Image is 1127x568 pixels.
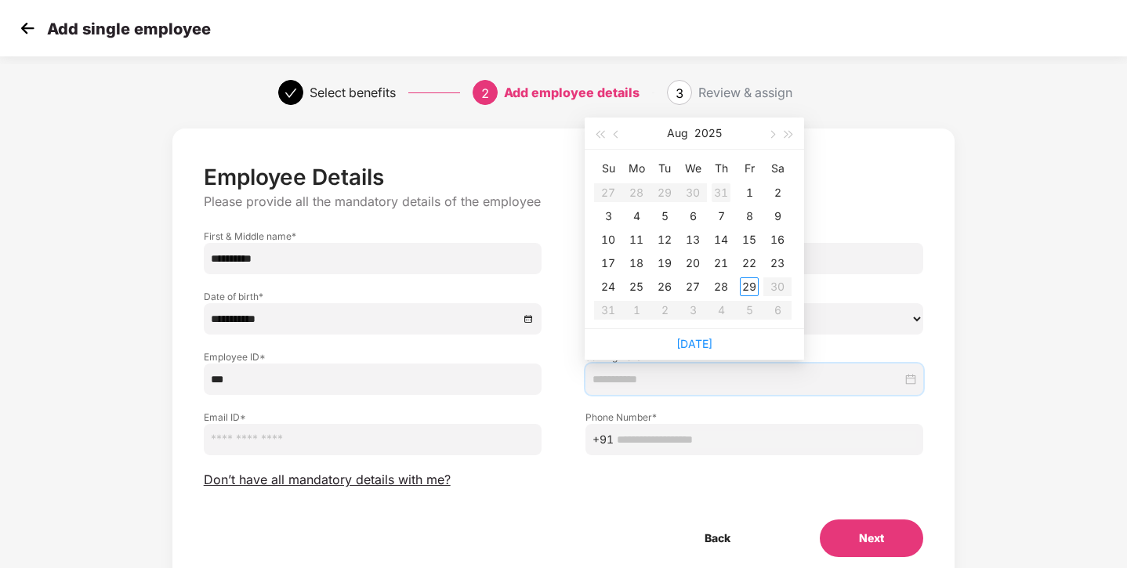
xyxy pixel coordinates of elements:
[667,118,688,149] button: Aug
[481,85,489,101] span: 2
[740,277,759,296] div: 29
[665,519,770,557] button: Back
[683,207,702,226] div: 6
[707,251,735,275] td: 2025-08-21
[712,230,730,249] div: 14
[683,230,702,249] div: 13
[594,204,622,228] td: 2025-08-03
[679,228,707,251] td: 2025-08-13
[655,207,674,226] div: 5
[676,85,683,101] span: 3
[707,275,735,298] td: 2025-08-28
[698,80,792,105] div: Review & assign
[622,156,650,181] th: Mo
[683,254,702,273] div: 20
[622,251,650,275] td: 2025-08-18
[594,275,622,298] td: 2025-08-24
[627,277,646,296] div: 25
[594,156,622,181] th: Su
[763,181,792,204] td: 2025-08-02
[627,230,646,249] div: 11
[768,230,787,249] div: 16
[622,275,650,298] td: 2025-08-25
[820,519,923,557] button: Next
[204,411,542,424] label: Email ID
[204,472,451,488] span: Don’t have all mandatory details with me?
[707,204,735,228] td: 2025-08-07
[204,290,542,303] label: Date of birth
[735,156,763,181] th: Fr
[735,275,763,298] td: 2025-08-29
[599,230,618,249] div: 10
[768,207,787,226] div: 9
[740,254,759,273] div: 22
[650,275,679,298] td: 2025-08-26
[650,251,679,275] td: 2025-08-19
[655,254,674,273] div: 19
[712,254,730,273] div: 21
[707,228,735,251] td: 2025-08-14
[599,277,618,296] div: 24
[683,277,702,296] div: 27
[735,204,763,228] td: 2025-08-08
[650,204,679,228] td: 2025-08-05
[735,251,763,275] td: 2025-08-22
[650,228,679,251] td: 2025-08-12
[585,411,923,424] label: Phone Number
[655,277,674,296] div: 26
[650,156,679,181] th: Tu
[740,207,759,226] div: 8
[763,156,792,181] th: Sa
[627,254,646,273] div: 18
[768,254,787,273] div: 23
[622,228,650,251] td: 2025-08-11
[740,230,759,249] div: 15
[594,251,622,275] td: 2025-08-17
[712,207,730,226] div: 7
[679,275,707,298] td: 2025-08-27
[594,228,622,251] td: 2025-08-10
[712,277,730,296] div: 28
[763,228,792,251] td: 2025-08-16
[679,156,707,181] th: We
[735,228,763,251] td: 2025-08-15
[763,204,792,228] td: 2025-08-09
[676,337,712,350] a: [DATE]
[47,20,211,38] p: Add single employee
[592,431,614,448] span: +91
[679,251,707,275] td: 2025-08-20
[204,194,924,210] p: Please provide all the mandatory details of the employee
[694,118,722,149] button: 2025
[679,204,707,228] td: 2025-08-06
[504,80,640,105] div: Add employee details
[712,183,730,202] div: 31
[763,251,792,275] td: 2025-08-23
[599,207,618,226] div: 3
[622,204,650,228] td: 2025-08-04
[599,254,618,273] div: 17
[204,230,542,243] label: First & Middle name
[310,80,396,105] div: Select benefits
[16,16,39,40] img: svg+xml;base64,PHN2ZyB4bWxucz0iaHR0cDovL3d3dy53My5vcmcvMjAwMC9zdmciIHdpZHRoPSIzMCIgaGVpZ2h0PSIzMC...
[707,156,735,181] th: Th
[204,164,924,190] p: Employee Details
[735,181,763,204] td: 2025-08-01
[655,230,674,249] div: 12
[707,181,735,204] td: 2025-07-31
[627,207,646,226] div: 4
[204,350,542,364] label: Employee ID
[284,87,297,99] span: check
[740,183,759,202] div: 1
[768,183,787,202] div: 2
